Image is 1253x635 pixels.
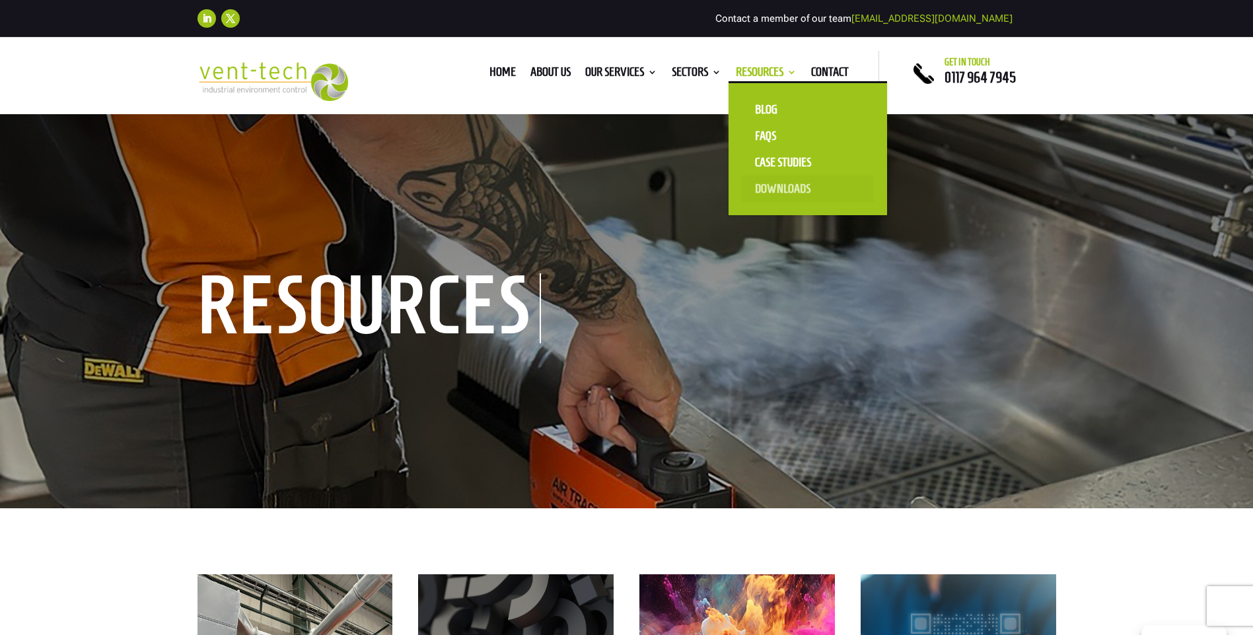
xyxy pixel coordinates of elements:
[811,67,849,82] a: Contact
[851,13,1013,24] a: [EMAIL_ADDRESS][DOMAIN_NAME]
[742,96,874,123] a: Blog
[197,62,349,101] img: 2023-09-27T08_35_16.549ZVENT-TECH---Clear-background
[197,273,541,343] h1: Resources
[945,57,990,67] span: Get in touch
[715,13,1013,24] span: Contact a member of our team
[742,176,874,202] a: Downloads
[197,9,216,28] a: Follow on LinkedIn
[672,67,721,82] a: Sectors
[489,67,516,82] a: Home
[742,123,874,149] a: FAQS
[530,67,571,82] a: About us
[945,69,1016,85] a: 0117 964 7945
[742,149,874,176] a: Case Studies
[221,9,240,28] a: Follow on X
[736,67,797,82] a: Resources
[585,67,657,82] a: Our Services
